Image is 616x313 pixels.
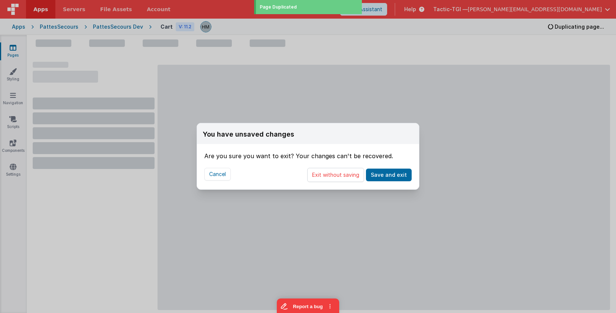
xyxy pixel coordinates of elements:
[204,168,231,181] button: Cancel
[366,169,412,181] button: Save and exit
[204,144,412,160] div: Are you sure you want to exit? Your changes can't be recovered.
[203,129,294,140] div: You have unsaved changes
[260,4,358,10] div: Page Duplicated
[307,168,364,182] button: Exit without saving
